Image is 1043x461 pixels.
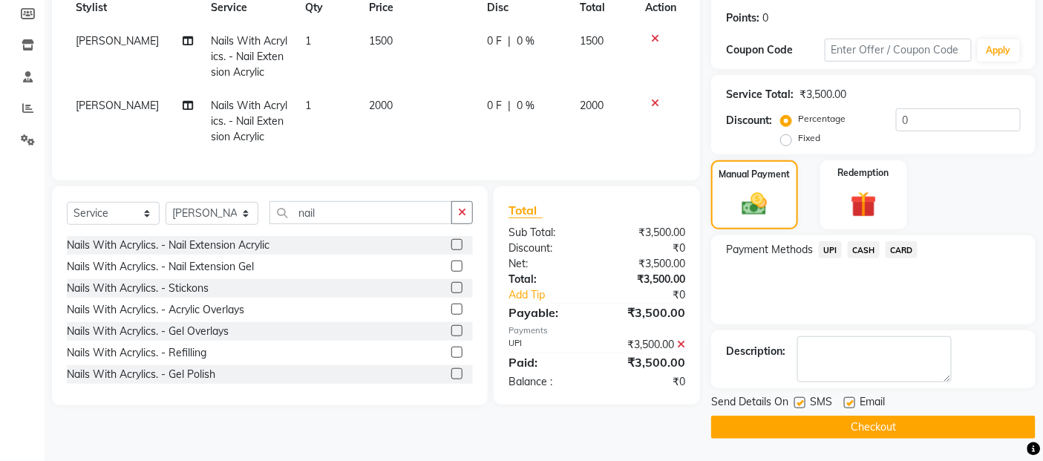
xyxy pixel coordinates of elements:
[614,287,697,303] div: ₹0
[711,416,1036,439] button: Checkout
[67,281,209,296] div: Nails With Acrylics. - Stickons
[860,394,885,413] span: Email
[597,241,696,256] div: ₹0
[726,242,813,258] span: Payment Methods
[597,256,696,272] div: ₹3,500.00
[726,344,785,359] div: Description:
[369,34,393,48] span: 1500
[306,99,312,112] span: 1
[67,367,215,382] div: Nails With Acrylics. - Gel Polish
[508,98,511,114] span: |
[497,256,597,272] div: Net:
[719,168,791,181] label: Manual Payment
[517,98,534,114] span: 0 %
[497,304,597,321] div: Payable:
[497,272,597,287] div: Total:
[819,241,842,258] span: UPI
[497,225,597,241] div: Sub Total:
[580,99,604,112] span: 2000
[726,87,794,102] div: Service Total:
[810,394,832,413] span: SMS
[726,10,759,26] div: Points:
[67,259,254,275] div: Nails With Acrylics. - Nail Extension Gel
[597,374,696,390] div: ₹0
[597,272,696,287] div: ₹3,500.00
[509,203,543,218] span: Total
[211,99,287,143] span: Nails With Acrylics. - Nail Extension Acrylic
[306,34,312,48] span: 1
[269,201,452,224] input: Search or Scan
[798,131,820,145] label: Fixed
[886,241,918,258] span: CARD
[798,112,846,125] label: Percentage
[497,287,613,303] a: Add Tip
[711,394,788,413] span: Send Details On
[580,34,604,48] span: 1500
[497,353,597,371] div: Paid:
[597,304,696,321] div: ₹3,500.00
[211,34,287,79] span: Nails With Acrylics. - Nail Extension Acrylic
[508,33,511,49] span: |
[487,33,502,49] span: 0 F
[509,324,685,337] div: Payments
[67,238,269,253] div: Nails With Acrylics. - Nail Extension Acrylic
[67,345,206,361] div: Nails With Acrylics. - Refilling
[597,337,696,353] div: ₹3,500.00
[978,39,1020,62] button: Apply
[487,98,502,114] span: 0 F
[76,99,159,112] span: [PERSON_NAME]
[734,190,774,219] img: _cash.svg
[597,353,696,371] div: ₹3,500.00
[497,337,597,353] div: UPI
[497,241,597,256] div: Discount:
[825,39,972,62] input: Enter Offer / Coupon Code
[800,87,846,102] div: ₹3,500.00
[76,34,159,48] span: [PERSON_NAME]
[726,113,772,128] div: Discount:
[838,166,889,180] label: Redemption
[843,189,885,221] img: _gift.svg
[762,10,768,26] div: 0
[369,99,393,112] span: 2000
[497,374,597,390] div: Balance :
[517,33,534,49] span: 0 %
[597,225,696,241] div: ₹3,500.00
[726,42,824,58] div: Coupon Code
[67,324,229,339] div: Nails With Acrylics. - Gel Overlays
[848,241,880,258] span: CASH
[67,302,244,318] div: Nails With Acrylics. - Acrylic Overlays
